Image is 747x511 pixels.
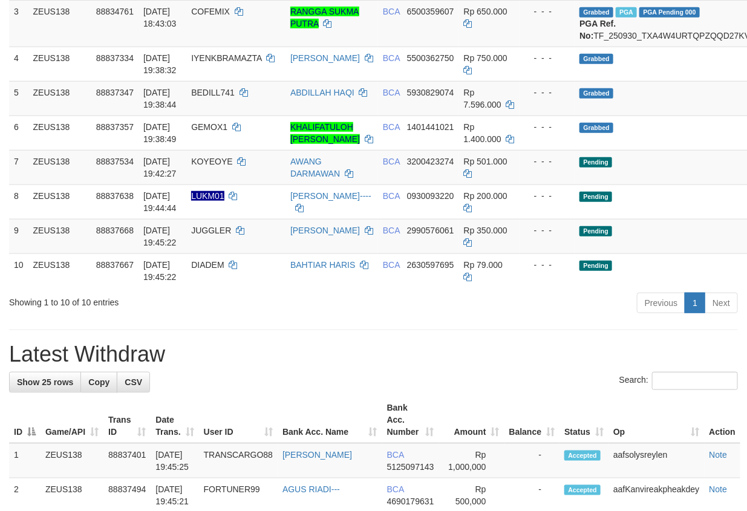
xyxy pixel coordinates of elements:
[28,219,91,253] td: ZEUS138
[579,123,613,133] span: Grabbed
[199,397,278,443] th: User ID: activate to sort column ascending
[464,53,507,63] span: Rp 750.000
[151,443,198,478] td: [DATE] 19:45:25
[290,53,360,63] a: [PERSON_NAME]
[382,397,439,443] th: Bank Acc. Number: activate to sort column ascending
[9,184,28,219] td: 8
[96,7,134,16] span: 88834761
[9,219,28,253] td: 9
[96,191,134,201] span: 88837638
[464,88,501,109] span: Rp 7.596.000
[28,150,91,184] td: ZEUS138
[709,484,728,494] a: Note
[290,157,340,178] a: AWANG DARMAWAN
[282,484,340,494] a: AGUS RIADI---
[96,157,134,166] span: 88837534
[80,372,117,392] a: Copy
[290,7,359,28] a: RANGGA SUKMA PUTRA
[191,53,261,63] span: IYENKBRAMAZTA
[383,88,400,97] span: BCA
[524,52,570,64] div: - - -
[88,377,109,387] span: Copy
[103,397,151,443] th: Trans ID: activate to sort column ascending
[290,122,360,144] a: KHALIFATULOH [PERSON_NAME]
[407,7,454,16] span: Copy 6500359607 to clipboard
[9,342,738,366] h1: Latest Withdraw
[143,157,177,178] span: [DATE] 19:42:27
[28,184,91,219] td: ZEUS138
[96,88,134,97] span: 88837347
[407,53,454,63] span: Copy 5500362750 to clipboard
[524,86,570,99] div: - - -
[191,191,224,201] span: Nama rekening ada tanda titik/strip, harap diedit
[41,443,103,478] td: ZEUS138
[608,397,704,443] th: Op: activate to sort column ascending
[619,372,738,390] label: Search:
[464,122,501,144] span: Rp 1.400.000
[191,157,232,166] span: KOYEOYE
[143,122,177,144] span: [DATE] 19:38:49
[383,260,400,270] span: BCA
[17,377,73,387] span: Show 25 rows
[387,484,404,494] span: BCA
[524,224,570,236] div: - - -
[96,260,134,270] span: 88837667
[464,157,507,166] span: Rp 501.000
[685,293,705,313] a: 1
[407,157,454,166] span: Copy 3200423274 to clipboard
[439,397,504,443] th: Amount: activate to sort column ascending
[96,226,134,235] span: 88837668
[191,260,224,270] span: DIADEM
[464,191,507,201] span: Rp 200.000
[28,253,91,288] td: ZEUS138
[524,190,570,202] div: - - -
[464,7,507,16] span: Rp 650.000
[9,150,28,184] td: 7
[290,88,354,97] a: ABDILLAH HAQI
[439,443,504,478] td: Rp 1,000,000
[9,253,28,288] td: 10
[524,121,570,133] div: - - -
[199,443,278,478] td: TRANSCARGO88
[28,47,91,81] td: ZEUS138
[504,443,560,478] td: -
[524,259,570,271] div: - - -
[579,192,612,202] span: Pending
[637,293,685,313] a: Previous
[125,377,142,387] span: CSV
[151,397,198,443] th: Date Trans.: activate to sort column ascending
[579,7,613,18] span: Grabbed
[143,191,177,213] span: [DATE] 19:44:44
[387,450,404,460] span: BCA
[407,88,454,97] span: Copy 5930829074 to clipboard
[28,116,91,150] td: ZEUS138
[103,443,151,478] td: 88837401
[143,53,177,75] span: [DATE] 19:38:32
[41,397,103,443] th: Game/API: activate to sort column ascending
[143,260,177,282] span: [DATE] 19:45:22
[143,226,177,247] span: [DATE] 19:45:22
[608,443,704,478] td: aafsolysreylen
[709,450,728,460] a: Note
[9,47,28,81] td: 4
[579,261,612,271] span: Pending
[191,122,227,132] span: GEMOX1
[278,397,382,443] th: Bank Acc. Name: activate to sort column ascending
[9,81,28,116] td: 5
[387,496,434,506] span: Copy 4690179631 to clipboard
[705,397,741,443] th: Action
[9,291,302,308] div: Showing 1 to 10 of 10 entries
[9,372,81,392] a: Show 25 rows
[143,88,177,109] span: [DATE] 19:38:44
[383,226,400,235] span: BCA
[464,260,503,270] span: Rp 79.000
[407,191,454,201] span: Copy 0930093220 to clipboard
[383,157,400,166] span: BCA
[524,155,570,168] div: - - -
[579,157,612,168] span: Pending
[191,88,235,97] span: BEDILL741
[383,53,400,63] span: BCA
[407,226,454,235] span: Copy 2990576061 to clipboard
[564,451,601,461] span: Accepted
[290,226,360,235] a: [PERSON_NAME]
